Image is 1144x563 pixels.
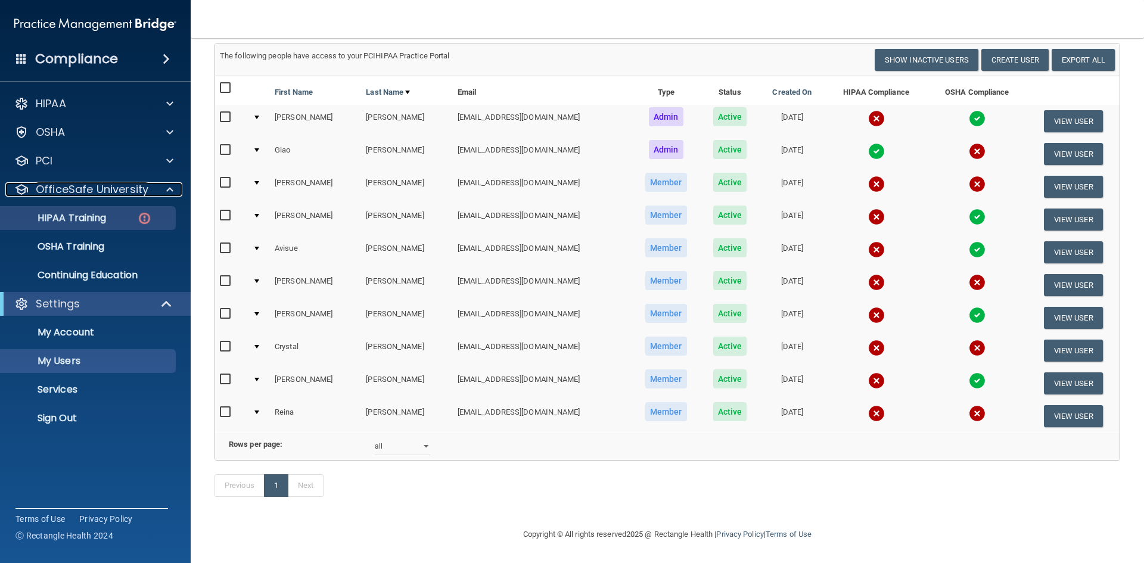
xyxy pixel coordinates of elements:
img: cross.ca9f0e7f.svg [868,307,885,324]
img: tick.e7d51cea.svg [969,110,986,127]
span: Member [645,206,687,225]
td: [EMAIL_ADDRESS][DOMAIN_NAME] [453,367,632,400]
td: Avisue [270,236,361,269]
td: [PERSON_NAME] [270,105,361,138]
p: OSHA [36,125,66,139]
td: [PERSON_NAME] [361,301,452,334]
button: View User [1044,307,1103,329]
button: View User [1044,340,1103,362]
td: [DATE] [759,170,825,203]
p: My Users [8,355,170,367]
td: [PERSON_NAME] [270,367,361,400]
td: [PERSON_NAME] [270,170,361,203]
span: Member [645,271,687,290]
a: Terms of Use [15,513,65,525]
button: View User [1044,143,1103,165]
p: OfficeSafe University [36,182,148,197]
img: PMB logo [14,13,176,36]
a: Settings [14,297,173,311]
td: [PERSON_NAME] [270,269,361,301]
td: [EMAIL_ADDRESS][DOMAIN_NAME] [453,138,632,170]
a: Previous [214,474,265,497]
img: cross.ca9f0e7f.svg [969,274,986,291]
img: tick.e7d51cea.svg [969,307,986,324]
img: cross.ca9f0e7f.svg [969,176,986,192]
th: Status [701,76,759,105]
a: Export All [1052,49,1115,71]
p: Sign Out [8,412,170,424]
td: Crystal [270,334,361,367]
td: [DATE] [759,301,825,334]
td: [PERSON_NAME] [361,367,452,400]
img: cross.ca9f0e7f.svg [969,143,986,160]
p: Settings [36,297,80,311]
a: PCI [14,154,173,168]
button: View User [1044,405,1103,427]
span: Admin [649,107,683,126]
span: Active [713,206,747,225]
td: Giao [270,138,361,170]
a: OfficeSafe University [14,182,173,197]
b: Rows per page: [229,440,282,449]
td: [EMAIL_ADDRESS][DOMAIN_NAME] [453,301,632,334]
button: Create User [981,49,1049,71]
td: [DATE] [759,334,825,367]
td: [PERSON_NAME] [361,400,452,432]
td: [DATE] [759,236,825,269]
button: View User [1044,372,1103,394]
td: Reina [270,400,361,432]
button: View User [1044,274,1103,296]
img: cross.ca9f0e7f.svg [868,372,885,389]
span: Active [713,238,747,257]
td: [PERSON_NAME] [270,203,361,236]
button: View User [1044,110,1103,132]
td: [PERSON_NAME] [270,301,361,334]
span: Active [713,337,747,356]
td: [PERSON_NAME] [361,236,452,269]
p: HIPAA Training [8,212,106,224]
img: cross.ca9f0e7f.svg [868,176,885,192]
th: OSHA Compliance [927,76,1027,105]
img: cross.ca9f0e7f.svg [868,340,885,356]
img: cross.ca9f0e7f.svg [969,340,986,356]
span: Active [713,173,747,192]
td: [DATE] [759,203,825,236]
a: 1 [264,474,288,497]
td: [EMAIL_ADDRESS][DOMAIN_NAME] [453,105,632,138]
span: Member [645,402,687,421]
span: Active [713,271,747,290]
td: [PERSON_NAME] [361,334,452,367]
td: [DATE] [759,367,825,400]
img: tick.e7d51cea.svg [969,209,986,225]
td: [EMAIL_ADDRESS][DOMAIN_NAME] [453,203,632,236]
td: [PERSON_NAME] [361,269,452,301]
span: The following people have access to your PCIHIPAA Practice Portal [220,51,450,60]
span: Active [713,369,747,388]
span: Member [645,304,687,323]
span: Member [645,369,687,388]
button: View User [1044,209,1103,231]
img: cross.ca9f0e7f.svg [868,405,885,422]
td: [EMAIL_ADDRESS][DOMAIN_NAME] [453,334,632,367]
button: View User [1044,241,1103,263]
span: Member [645,337,687,356]
img: tick.e7d51cea.svg [969,372,986,389]
span: Admin [649,140,683,159]
td: [PERSON_NAME] [361,138,452,170]
a: OSHA [14,125,173,139]
td: [PERSON_NAME] [361,203,452,236]
img: cross.ca9f0e7f.svg [969,405,986,422]
th: Email [453,76,632,105]
a: Privacy Policy [716,530,763,539]
p: HIPAA [36,97,66,111]
img: danger-circle.6113f641.png [137,211,152,226]
button: View User [1044,176,1103,198]
span: Active [713,304,747,323]
a: Privacy Policy [79,513,133,525]
span: Member [645,173,687,192]
span: Ⓒ Rectangle Health 2024 [15,530,113,542]
td: [PERSON_NAME] [361,170,452,203]
td: [EMAIL_ADDRESS][DOMAIN_NAME] [453,170,632,203]
th: HIPAA Compliance [825,76,927,105]
td: [DATE] [759,105,825,138]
